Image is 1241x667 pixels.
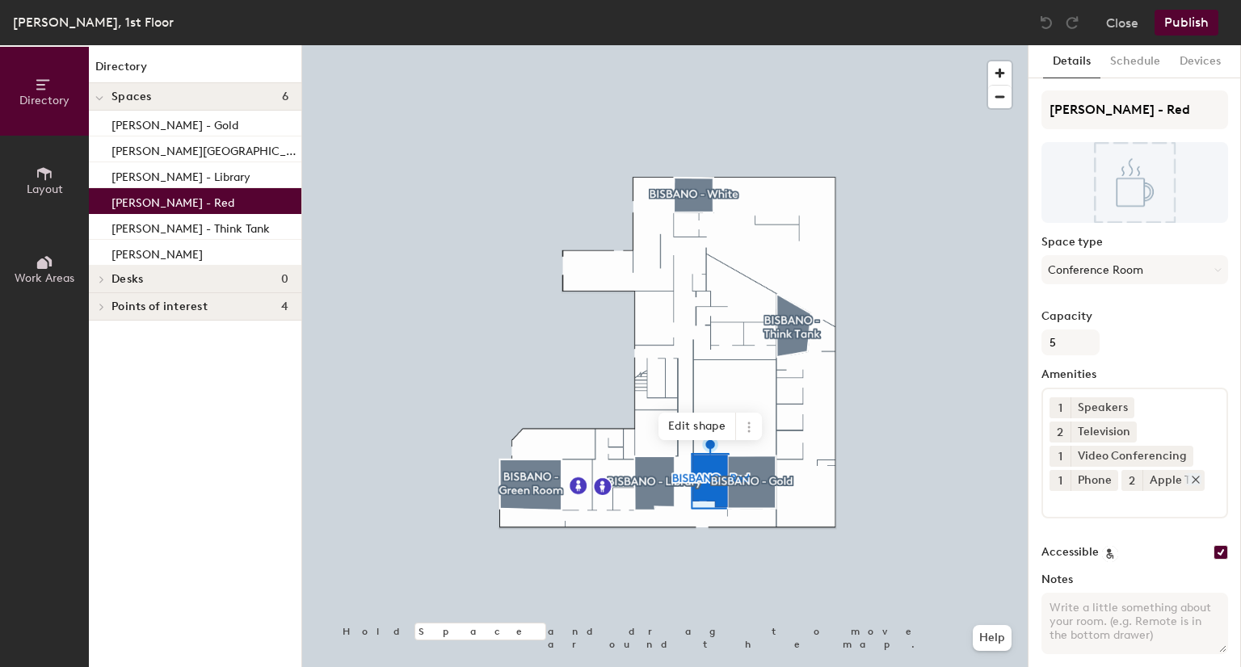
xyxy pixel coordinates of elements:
[89,58,301,83] h1: Directory
[1058,448,1062,465] span: 1
[111,273,143,286] span: Desks
[111,166,250,184] p: [PERSON_NAME] - Library
[1050,397,1071,418] button: 1
[1058,400,1062,417] span: 1
[1121,470,1142,491] button: 2
[1041,546,1099,559] label: Accessible
[1064,15,1080,31] img: Redo
[1050,470,1071,491] button: 1
[973,625,1012,651] button: Help
[1071,397,1134,418] div: Speakers
[111,114,238,132] p: [PERSON_NAME] - Gold
[281,300,288,313] span: 4
[1071,446,1193,467] div: Video Conferencing
[1106,10,1138,36] button: Close
[1050,422,1071,443] button: 2
[1071,470,1118,491] div: Phone
[1041,310,1228,323] label: Capacity
[27,182,63,196] span: Layout
[111,300,208,313] span: Points of interest
[111,140,298,158] p: [PERSON_NAME][GEOGRAPHIC_DATA]
[19,94,69,107] span: Directory
[111,217,270,236] p: [PERSON_NAME] - Think Tank
[111,191,234,210] p: [PERSON_NAME] - Red
[15,271,74,285] span: Work Areas
[1057,424,1063,441] span: 2
[1043,45,1100,78] button: Details
[1100,45,1170,78] button: Schedule
[1041,142,1228,223] img: The space named BISBANO - Red
[1041,236,1228,249] label: Space type
[1041,368,1228,381] label: Amenities
[13,12,174,32] div: [PERSON_NAME], 1st Floor
[658,413,736,440] span: Edit shape
[111,90,152,103] span: Spaces
[281,273,288,286] span: 0
[111,243,203,262] p: [PERSON_NAME]
[1142,470,1205,491] div: Apple TV
[1041,573,1228,586] label: Notes
[1155,10,1218,36] button: Publish
[1050,446,1071,467] button: 1
[1170,45,1230,78] button: Devices
[282,90,288,103] span: 6
[1129,472,1135,489] span: 2
[1071,422,1137,443] div: Television
[1041,255,1228,284] button: Conference Room
[1038,15,1054,31] img: Undo
[1058,472,1062,489] span: 1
